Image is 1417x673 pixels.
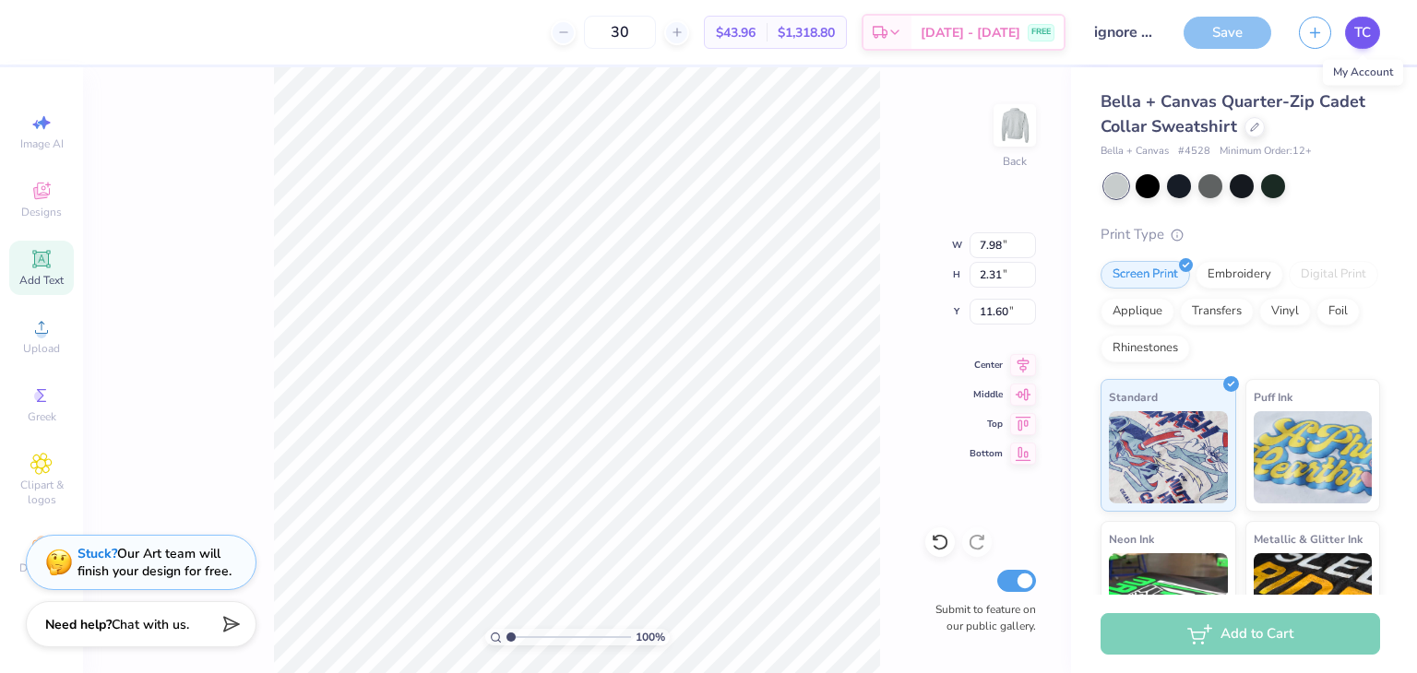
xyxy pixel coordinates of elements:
[716,23,756,42] span: $43.96
[28,409,56,424] span: Greek
[1101,224,1380,245] div: Print Type
[1101,298,1174,325] div: Applique
[1254,553,1373,645] img: Metallic & Glitter Ink
[45,616,112,633] strong: Need help?
[1289,261,1378,289] div: Digital Print
[1354,22,1371,43] span: TC
[21,205,62,219] span: Designs
[1101,90,1365,137] span: Bella + Canvas Quarter-Zip Cadet Collar Sweatshirt
[970,447,1003,460] span: Bottom
[1178,144,1210,159] span: # 4528
[636,629,665,645] span: 100 %
[921,23,1020,42] span: [DATE] - [DATE]
[1109,387,1158,407] span: Standard
[20,136,64,151] span: Image AI
[1079,14,1170,51] input: Untitled Design
[9,478,74,507] span: Clipart & logos
[970,418,1003,431] span: Top
[112,616,189,633] span: Chat with us.
[925,601,1036,634] label: Submit to feature on our public gallery.
[1345,17,1380,49] a: TC
[1109,529,1154,549] span: Neon Ink
[1220,144,1312,159] span: Minimum Order: 12 +
[970,388,1003,401] span: Middle
[19,561,64,575] span: Decorate
[996,107,1033,144] img: Back
[1316,298,1360,325] div: Foil
[23,341,60,356] span: Upload
[1003,153,1027,170] div: Back
[1180,298,1254,325] div: Transfers
[1254,387,1292,407] span: Puff Ink
[1196,261,1283,289] div: Embroidery
[1254,411,1373,503] img: Puff Ink
[1101,335,1190,362] div: Rhinestones
[77,545,232,580] div: Our Art team will finish your design for free.
[1323,59,1403,85] div: My Account
[778,23,835,42] span: $1,318.80
[77,545,117,562] strong: Stuck?
[970,359,1003,372] span: Center
[1031,26,1051,39] span: FREE
[1109,553,1228,645] img: Neon Ink
[584,16,656,49] input: – –
[1254,529,1363,549] span: Metallic & Glitter Ink
[1259,298,1311,325] div: Vinyl
[1101,261,1190,289] div: Screen Print
[1109,411,1228,503] img: Standard
[19,273,64,288] span: Add Text
[1101,144,1169,159] span: Bella + Canvas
